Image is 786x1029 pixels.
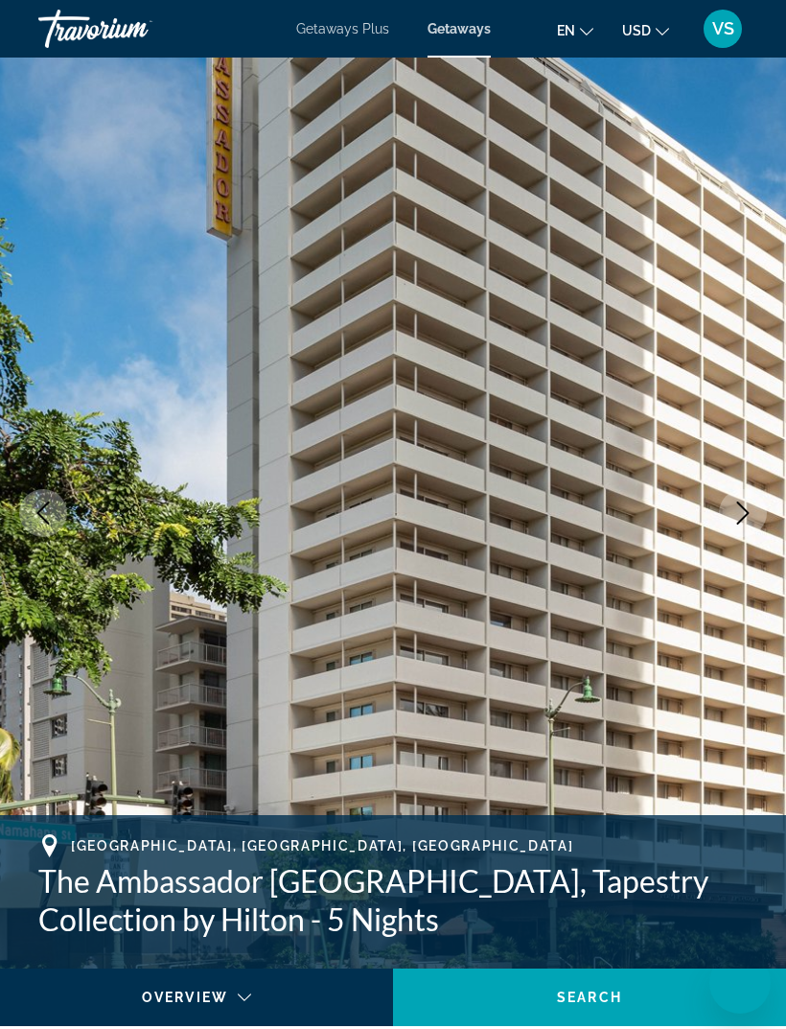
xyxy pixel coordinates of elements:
[428,21,491,36] a: Getaways
[557,990,622,1005] span: Search
[709,952,771,1014] iframe: Button to launch messaging window
[393,969,786,1026] button: Search
[296,21,389,36] a: Getaways Plus
[71,838,573,854] span: [GEOGRAPHIC_DATA], [GEOGRAPHIC_DATA], [GEOGRAPHIC_DATA]
[557,23,575,38] span: en
[38,4,230,54] a: Travorium
[622,23,651,38] span: USD
[38,862,748,939] h1: The Ambassador [GEOGRAPHIC_DATA], Tapestry Collection by Hilton - 5 Nights
[719,489,767,537] button: Next image
[19,489,67,537] button: Previous image
[712,19,734,38] span: VS
[557,16,593,44] button: Change language
[698,9,748,49] button: User Menu
[622,16,669,44] button: Change currency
